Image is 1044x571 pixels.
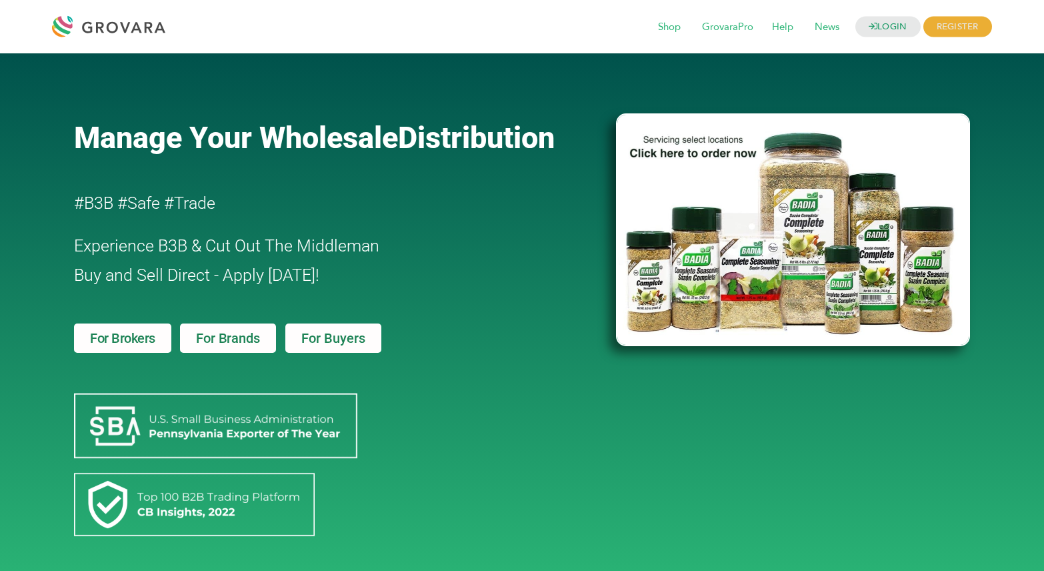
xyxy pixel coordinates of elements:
a: For Brands [180,324,275,353]
span: For Brands [196,332,259,345]
span: Experience B3B & Cut Out The Middleman [74,236,379,255]
span: News [805,15,849,40]
a: Help [763,20,803,35]
a: Manage Your WholesaleDistribution [74,120,594,155]
a: LOGIN [855,17,921,37]
a: For Buyers [285,324,381,353]
h2: #B3B #Safe #Trade [74,189,539,218]
span: Shop [649,15,690,40]
span: Help [763,15,803,40]
span: Distribution [398,120,555,155]
span: For Buyers [301,332,365,345]
span: Manage Your Wholesale [74,120,398,155]
a: News [805,20,849,35]
a: For Brokers [74,324,171,353]
span: For Brokers [90,332,155,345]
span: Buy and Sell Direct - Apply [DATE]! [74,265,319,285]
a: GrovaraPro [693,20,763,35]
span: GrovaraPro [693,15,763,40]
span: REGISTER [923,17,992,37]
a: Shop [649,20,690,35]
